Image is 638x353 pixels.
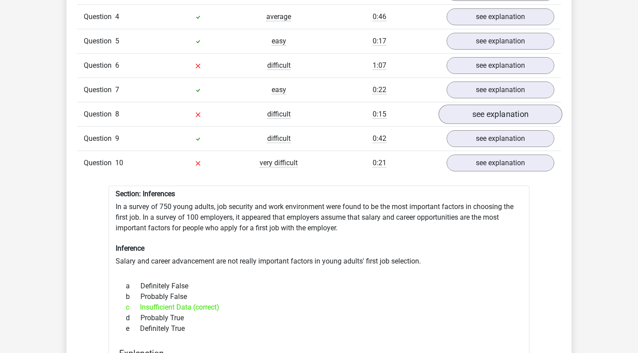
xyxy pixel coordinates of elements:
span: 9 [115,134,119,143]
span: 6 [115,61,119,70]
span: 0:15 [373,110,386,119]
span: average [266,12,291,21]
div: Definitely False [119,281,519,291]
span: easy [272,37,286,46]
span: 0:42 [373,134,386,143]
span: b [126,291,140,302]
span: e [126,323,140,334]
h6: Section: Inferences [116,190,522,198]
span: 1:07 [373,61,386,70]
span: 5 [115,37,119,45]
a: see explanation [447,57,554,74]
span: Question [84,36,115,47]
div: Insufficient Data (correct) [119,302,519,313]
span: Question [84,109,115,120]
span: easy [272,85,286,94]
span: 0:17 [373,37,386,46]
a: see explanation [447,33,554,50]
span: Question [84,133,115,144]
a: see explanation [447,81,554,98]
span: Question [84,60,115,71]
span: 0:22 [373,85,386,94]
span: difficult [267,61,291,70]
a: see explanation [447,130,554,147]
div: Definitely True [119,323,519,334]
span: Question [84,158,115,168]
span: 8 [115,110,119,118]
a: see explanation [439,105,562,124]
div: Probably True [119,313,519,323]
span: very difficult [260,159,298,167]
span: Question [84,12,115,22]
a: see explanation [447,155,554,171]
span: 7 [115,85,119,94]
a: see explanation [447,8,554,25]
span: difficult [267,110,291,119]
span: 10 [115,159,123,167]
span: c [126,302,140,313]
div: Probably False [119,291,519,302]
span: a [126,281,140,291]
span: Question [84,85,115,95]
span: difficult [267,134,291,143]
span: 0:46 [373,12,386,21]
h6: Inference [116,244,522,252]
span: d [126,313,140,323]
span: 0:21 [373,159,386,167]
span: 4 [115,12,119,21]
